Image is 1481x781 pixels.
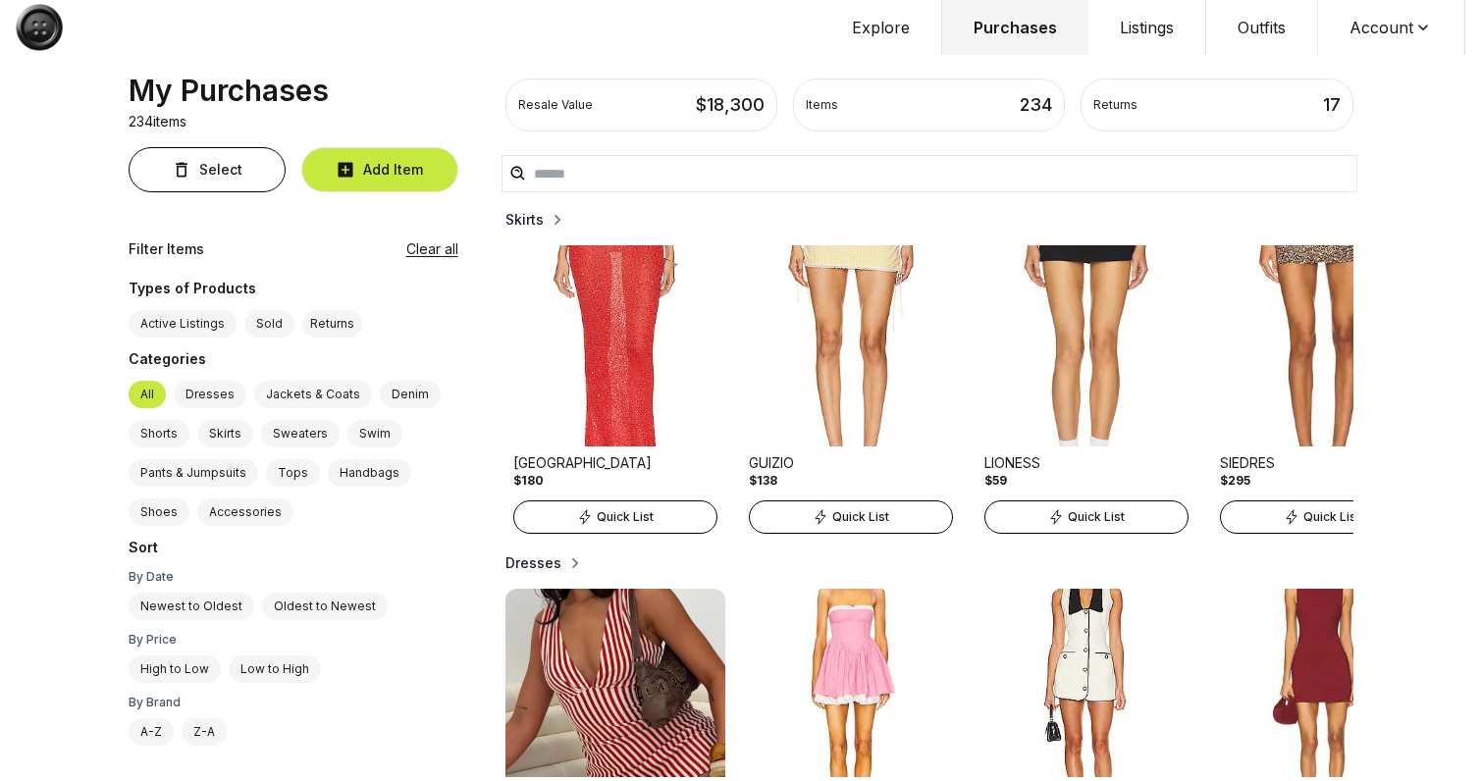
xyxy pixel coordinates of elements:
[129,239,204,259] div: Filter Items
[266,459,320,487] label: Tops
[513,473,544,489] div: $180
[505,210,567,230] button: Skirts
[1212,496,1432,534] a: Quick List
[505,245,725,534] a: Product Image[GEOGRAPHIC_DATA]$180Quick List
[129,538,458,561] div: Sort
[301,147,458,192] button: Add Item
[1068,509,1125,525] span: Quick List
[505,496,725,534] a: Quick List
[513,453,717,473] div: [GEOGRAPHIC_DATA]
[406,239,458,259] button: Clear all
[182,718,227,746] label: Z-A
[129,349,458,373] div: Categories
[129,718,174,746] label: A-Z
[741,496,961,534] a: Quick List
[129,381,166,408] label: All
[129,655,221,683] label: High to Low
[984,473,1007,489] div: $59
[1212,245,1432,446] img: Product Image
[806,97,838,113] div: Items
[505,210,544,230] h2: Skirts
[1303,509,1360,525] span: Quick List
[302,310,362,338] button: Returns
[505,553,585,573] button: Dresses
[262,593,388,620] label: Oldest to Newest
[977,496,1196,534] a: Quick List
[197,420,253,447] label: Skirts
[197,498,293,526] label: Accessories
[129,593,254,620] label: Newest to Oldest
[261,420,340,447] label: Sweaters
[696,91,765,119] div: $ 18,300
[741,245,961,446] img: Product Image
[749,453,953,473] div: GUIZIO
[347,420,402,447] label: Swim
[518,97,593,113] div: Resale Value
[129,147,286,192] button: Select
[229,655,321,683] label: Low to High
[1020,91,1052,119] div: 234
[380,381,441,408] label: Denim
[1220,453,1424,473] div: SIEDRES
[977,245,1196,446] img: Product Image
[1220,473,1250,489] div: $295
[174,381,246,408] label: Dresses
[129,279,458,302] div: Types of Products
[749,473,777,489] div: $138
[129,459,258,487] label: Pants & Jumpsuits
[505,553,561,573] h2: Dresses
[977,245,1196,534] a: Product ImageLIONESS$59Quick List
[244,310,294,338] label: Sold
[129,498,189,526] label: Shoes
[254,381,372,408] label: Jackets & Coats
[16,4,63,51] img: Button Logo
[328,459,411,487] label: Handbags
[129,695,458,710] div: By Brand
[505,245,725,446] img: Product Image
[129,569,458,585] div: By Date
[1093,97,1137,113] div: Returns
[741,245,961,534] a: Product ImageGUIZIO$138Quick List
[1212,245,1432,534] a: Product ImageSIEDRES$295Quick List
[832,509,889,525] span: Quick List
[129,632,458,648] div: By Price
[984,453,1189,473] div: LIONESS
[1323,91,1341,119] div: 17
[129,310,237,338] label: Active Listings
[597,509,654,525] span: Quick List
[129,73,329,108] div: My Purchases
[129,112,186,131] p: 234 items
[129,420,189,447] label: Shorts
